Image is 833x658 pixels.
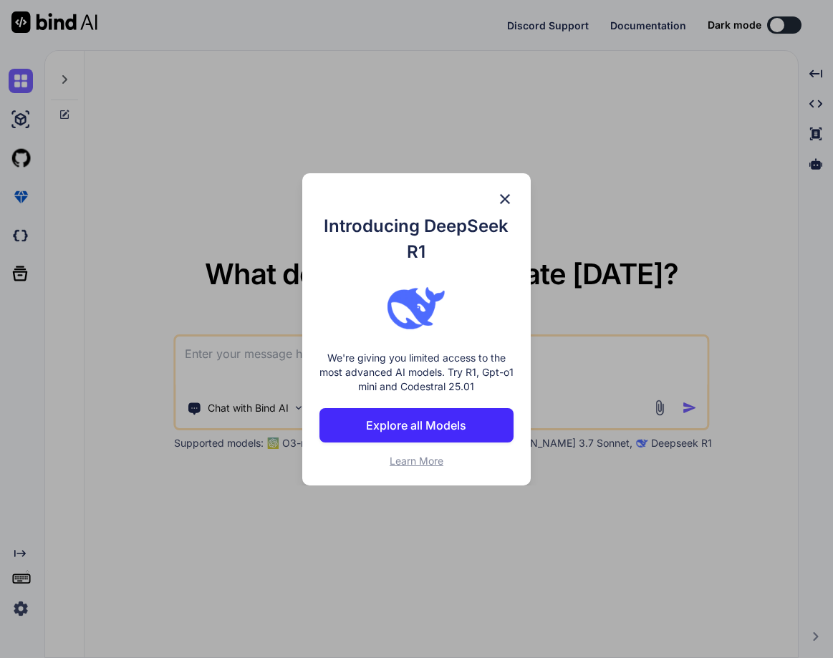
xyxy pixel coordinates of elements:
[496,190,514,208] img: close
[390,455,443,467] span: Learn More
[387,279,445,337] img: bind logo
[366,417,466,434] p: Explore all Models
[319,213,514,265] h1: Introducing DeepSeek R1
[319,408,514,442] button: Explore all Models
[319,351,514,394] p: We're giving you limited access to the most advanced AI models. Try R1, Gpt-o1 mini and Codestral...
